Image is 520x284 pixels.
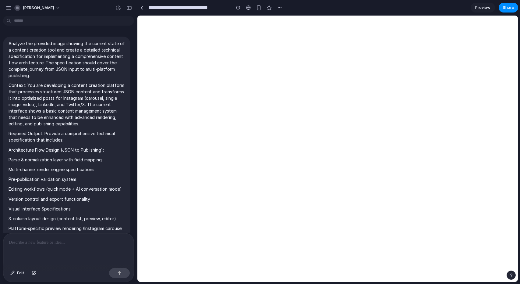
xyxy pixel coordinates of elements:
[9,156,125,163] p: Parse & normalization layer with field mapping
[9,225,125,238] p: Platform-specific preview rendering (Instagram carousel with swipe, LinkedIn/Twitter with charact...
[9,82,125,127] p: Context: You are developing a content creation platform that processes structured JSON content an...
[9,166,125,173] p: Multi-channel render engine specifications
[503,5,514,11] span: Share
[9,130,125,143] p: Required Output: Provide a comprehensive technical specification that includes:
[9,215,125,222] p: 3-column layout design (content list, preview, editor)
[499,3,518,13] button: Share
[9,186,125,192] p: Editing workflows (quick mode + AI conversation mode)
[17,270,24,276] span: Edit
[9,40,125,79] p: Analyze the provided image showing the current state of a content creation tool and create a deta...
[9,147,125,153] p: Architecture Flow Design (JSON to Publishing):
[7,268,27,278] button: Edit
[9,206,125,212] p: Visual Interface Specifications:
[9,176,125,182] p: Pre-publication validation system
[9,196,125,202] p: Version control and export functionality
[471,3,495,13] a: Preview
[12,3,63,13] button: [PERSON_NAME]
[23,5,54,11] span: [PERSON_NAME]
[475,5,490,11] span: Preview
